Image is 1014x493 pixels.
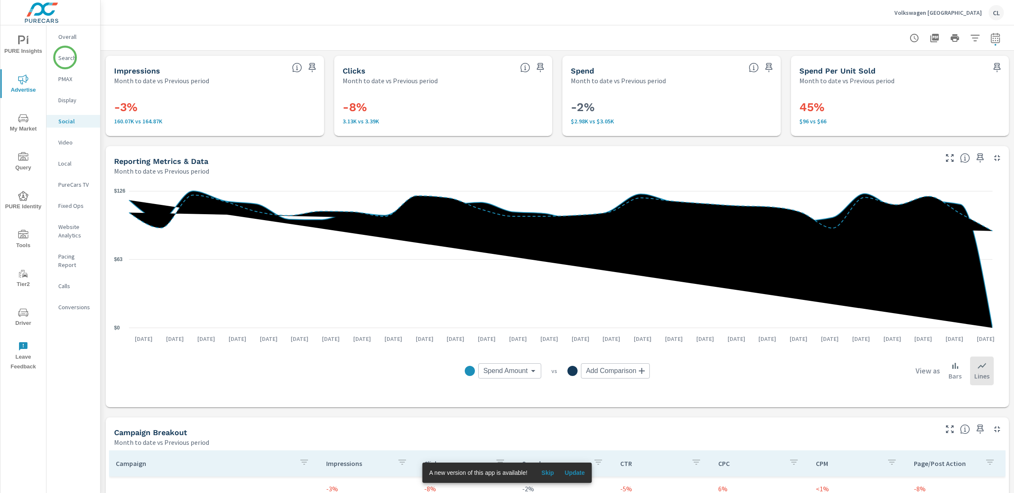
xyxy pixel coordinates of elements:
[58,33,93,41] p: Overall
[46,301,100,313] div: Conversions
[46,94,100,106] div: Display
[718,459,782,468] p: CPC
[571,66,594,75] h5: Spend
[424,459,488,468] p: Clicks
[58,75,93,83] p: PMAX
[561,466,588,479] button: Update
[799,118,1001,125] p: $96 vs $66
[564,469,585,477] span: Update
[974,371,989,381] p: Lines
[114,437,209,447] p: Month to date vs Previous period
[114,166,209,176] p: Month to date vs Previous period
[46,221,100,242] div: Website Analytics
[749,63,759,73] span: The amount of money spent on advertising during the period.
[571,100,772,114] h3: -2%
[566,335,595,343] p: [DATE]
[762,61,776,74] span: Save this to your personalized report
[784,335,813,343] p: [DATE]
[114,76,209,86] p: Month to date vs Previous period
[534,335,564,343] p: [DATE]
[571,76,666,86] p: Month to date vs Previous period
[114,428,187,437] h5: Campaign Breakout
[3,308,44,328] span: Driver
[114,256,123,262] text: $63
[3,230,44,251] span: Tools
[816,459,880,468] p: CPM
[3,113,44,134] span: My Market
[472,335,502,343] p: [DATE]
[379,335,408,343] p: [DATE]
[46,52,100,64] div: Search
[254,335,283,343] p: [DATE]
[326,459,390,468] p: Impressions
[722,335,751,343] p: [DATE]
[815,335,845,343] p: [DATE]
[799,66,875,75] h5: Spend Per Unit Sold
[285,335,314,343] p: [DATE]
[114,157,208,166] h5: Reporting Metrics & Data
[46,199,100,212] div: Fixed Ops
[58,202,93,210] p: Fixed Ops
[58,180,93,189] p: PureCars TV
[973,151,987,165] span: Save this to your personalized report
[990,151,1004,165] button: Minimize Widget
[943,151,957,165] button: Make Fullscreen
[987,30,1004,46] button: Select Date Range
[597,335,626,343] p: [DATE]
[503,335,533,343] p: [DATE]
[967,30,984,46] button: Apply Filters
[343,100,544,114] h3: -8%
[114,100,316,114] h3: -3%
[520,63,530,73] span: The number of times an ad was clicked by a consumer.
[58,54,93,62] p: Search
[410,335,439,343] p: [DATE]
[46,280,100,292] div: Calls
[878,335,907,343] p: [DATE]
[343,66,365,75] h5: Clicks
[114,66,160,75] h5: Impressions
[483,367,528,375] span: Spend Amount
[916,367,940,375] h6: View as
[3,74,44,95] span: Advertise
[58,303,93,311] p: Conversions
[305,61,319,74] span: Save this to your personalized report
[3,152,44,173] span: Query
[3,269,44,289] span: Tier2
[990,61,1004,74] span: Save this to your personalized report
[58,282,93,290] p: Calls
[846,335,876,343] p: [DATE]
[46,30,100,43] div: Overall
[0,25,46,375] div: nav menu
[316,335,346,343] p: [DATE]
[478,363,541,379] div: Spend Amount
[46,73,100,85] div: PMAX
[971,335,1000,343] p: [DATE]
[522,459,586,468] p: Spend
[3,35,44,56] span: PURE Insights
[914,459,978,468] p: Page/Post Action
[541,367,567,375] p: vs
[537,469,558,477] span: Skip
[160,335,190,343] p: [DATE]
[799,100,1001,114] h3: 45%
[940,335,969,343] p: [DATE]
[58,252,93,269] p: Pacing Report
[58,117,93,125] p: Social
[46,178,100,191] div: PureCars TV
[191,335,221,343] p: [DATE]
[343,118,544,125] p: 3,132 vs 3,388
[129,335,158,343] p: [DATE]
[949,371,962,381] p: Bars
[3,191,44,212] span: PURE Identity
[58,159,93,168] p: Local
[586,367,636,375] span: Add Comparison
[58,138,93,147] p: Video
[946,30,963,46] button: Print Report
[343,76,438,86] p: Month to date vs Previous period
[46,115,100,128] div: Social
[659,335,689,343] p: [DATE]
[799,76,894,86] p: Month to date vs Previous period
[571,118,772,125] p: $2,985 vs $3,055
[46,157,100,170] div: Local
[926,30,943,46] button: "Export Report to PDF"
